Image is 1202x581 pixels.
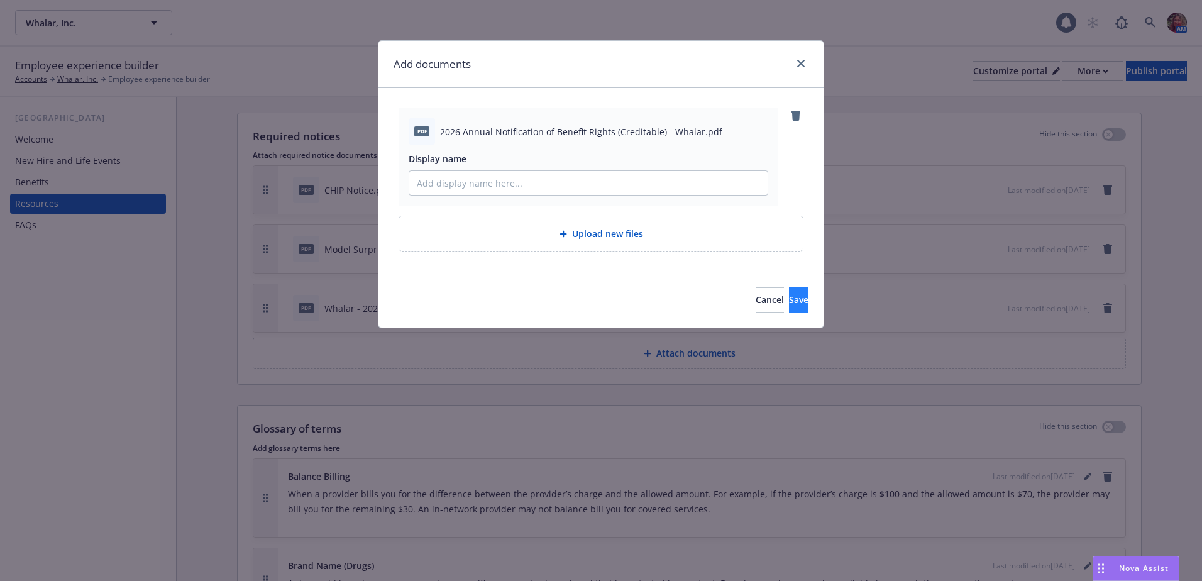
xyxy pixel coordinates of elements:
[572,227,643,240] span: Upload new files
[394,56,471,72] h1: Add documents
[414,126,429,136] span: pdf
[756,294,784,306] span: Cancel
[1093,556,1179,581] button: Nova Assist
[399,216,803,252] div: Upload new files
[789,287,808,313] button: Save
[789,294,808,306] span: Save
[409,171,768,195] input: Add display name here...
[788,108,803,123] a: remove
[440,125,722,138] span: 2026 Annual Notification of Benefit Rights (Creditable) - Whalar.pdf
[756,287,784,313] button: Cancel
[1093,556,1109,580] div: Drag to move
[793,56,808,71] a: close
[409,153,466,165] span: Display name
[1119,563,1169,573] span: Nova Assist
